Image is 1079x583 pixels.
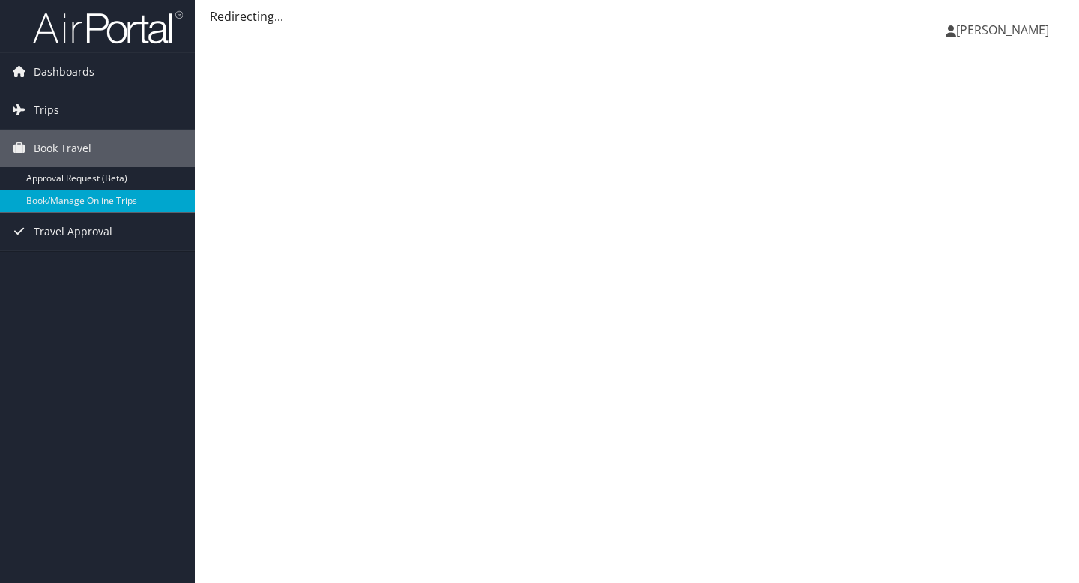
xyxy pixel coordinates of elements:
[34,213,112,250] span: Travel Approval
[34,91,59,129] span: Trips
[946,7,1064,52] a: [PERSON_NAME]
[956,22,1049,38] span: [PERSON_NAME]
[33,10,183,45] img: airportal-logo.png
[210,7,1064,25] div: Redirecting...
[34,53,94,91] span: Dashboards
[34,130,91,167] span: Book Travel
